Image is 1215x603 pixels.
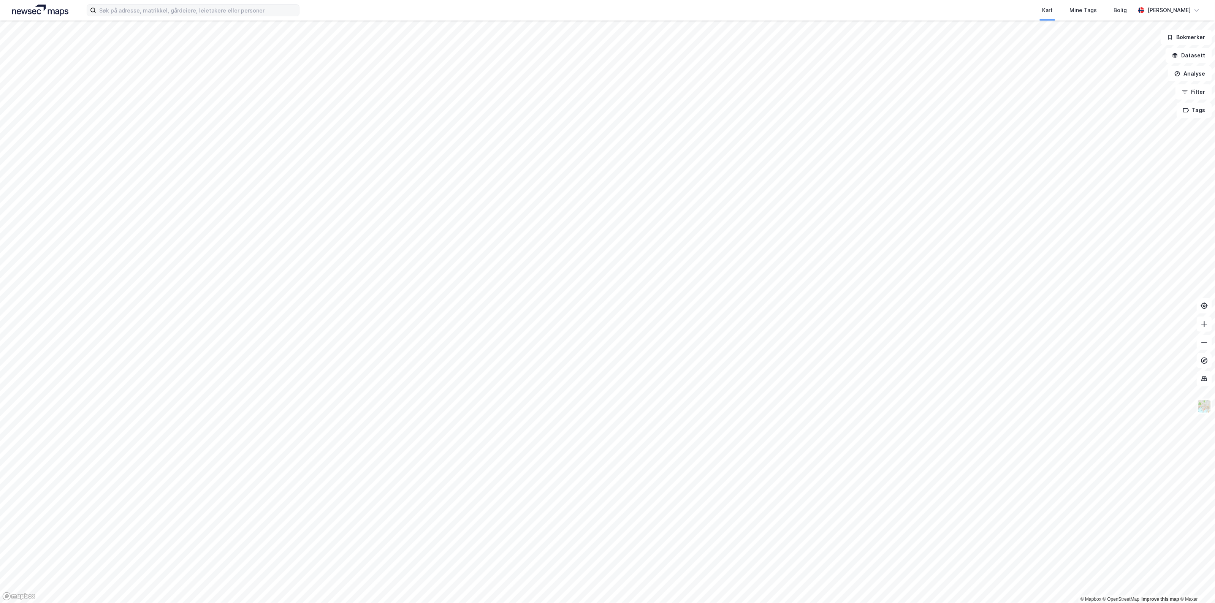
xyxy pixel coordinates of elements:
[1103,597,1140,602] a: OpenStreetMap
[1166,48,1212,63] button: Datasett
[1147,6,1191,15] div: [PERSON_NAME]
[1161,30,1212,45] button: Bokmerker
[1177,567,1215,603] iframe: Chat Widget
[1114,6,1127,15] div: Bolig
[1197,399,1212,413] img: Z
[96,5,299,16] input: Søk på adresse, matrikkel, gårdeiere, leietakere eller personer
[2,592,36,601] a: Mapbox homepage
[1177,103,1212,118] button: Tags
[1168,66,1212,81] button: Analyse
[1069,6,1097,15] div: Mine Tags
[1080,597,1101,602] a: Mapbox
[12,5,68,16] img: logo.a4113a55bc3d86da70a041830d287a7e.svg
[1142,597,1179,602] a: Improve this map
[1175,84,1212,100] button: Filter
[1042,6,1053,15] div: Kart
